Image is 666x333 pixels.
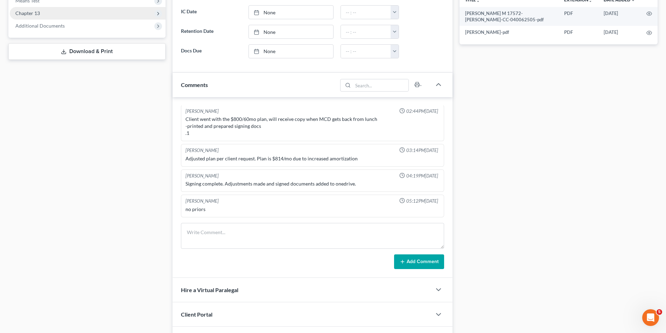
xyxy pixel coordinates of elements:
span: 04:19PM[DATE] [406,173,438,179]
input: -- : -- [341,6,391,19]
span: 03:14PM[DATE] [406,147,438,154]
label: Docs Due [177,44,245,58]
input: -- : -- [341,25,391,38]
div: Adjusted plan per client request. Plan is $814/mo due to increased amortization [185,155,440,162]
a: None [249,6,333,19]
div: [PERSON_NAME] [185,108,219,115]
span: Comments [181,81,208,88]
div: [PERSON_NAME] [185,173,219,179]
td: [DATE] [598,7,641,26]
span: Additional Documents [15,23,65,29]
div: Client went with the $800/60mo plan, will receive copy when MCD gets back from lunch -printed and... [185,116,440,137]
span: Client Portal [181,311,212,318]
a: None [249,45,333,58]
button: Add Comment [394,254,444,269]
span: Chapter 13 [15,10,40,16]
div: no priors [185,206,440,213]
div: Signing complete. Adjustments made and signed documents added to onedrive. [185,180,440,187]
td: [PERSON_NAME] M 17572-[PERSON_NAME]-CC-040062505-pdf [460,7,559,26]
td: [DATE] [598,26,641,38]
span: 5 [657,309,662,315]
input: Search... [353,79,409,91]
td: PDF [559,7,598,26]
span: 02:44PM[DATE] [406,108,438,115]
div: [PERSON_NAME] [185,147,219,154]
span: Hire a Virtual Paralegal [181,287,238,293]
td: [PERSON_NAME]-pdf [460,26,559,38]
iframe: Intercom live chat [642,309,659,326]
label: Retention Date [177,25,245,39]
label: IC Date [177,5,245,19]
input: -- : -- [341,45,391,58]
div: [PERSON_NAME] [185,198,219,204]
span: 05:12PM[DATE] [406,198,438,204]
a: Download & Print [8,43,166,60]
td: PDF [559,26,598,38]
a: None [249,25,333,38]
